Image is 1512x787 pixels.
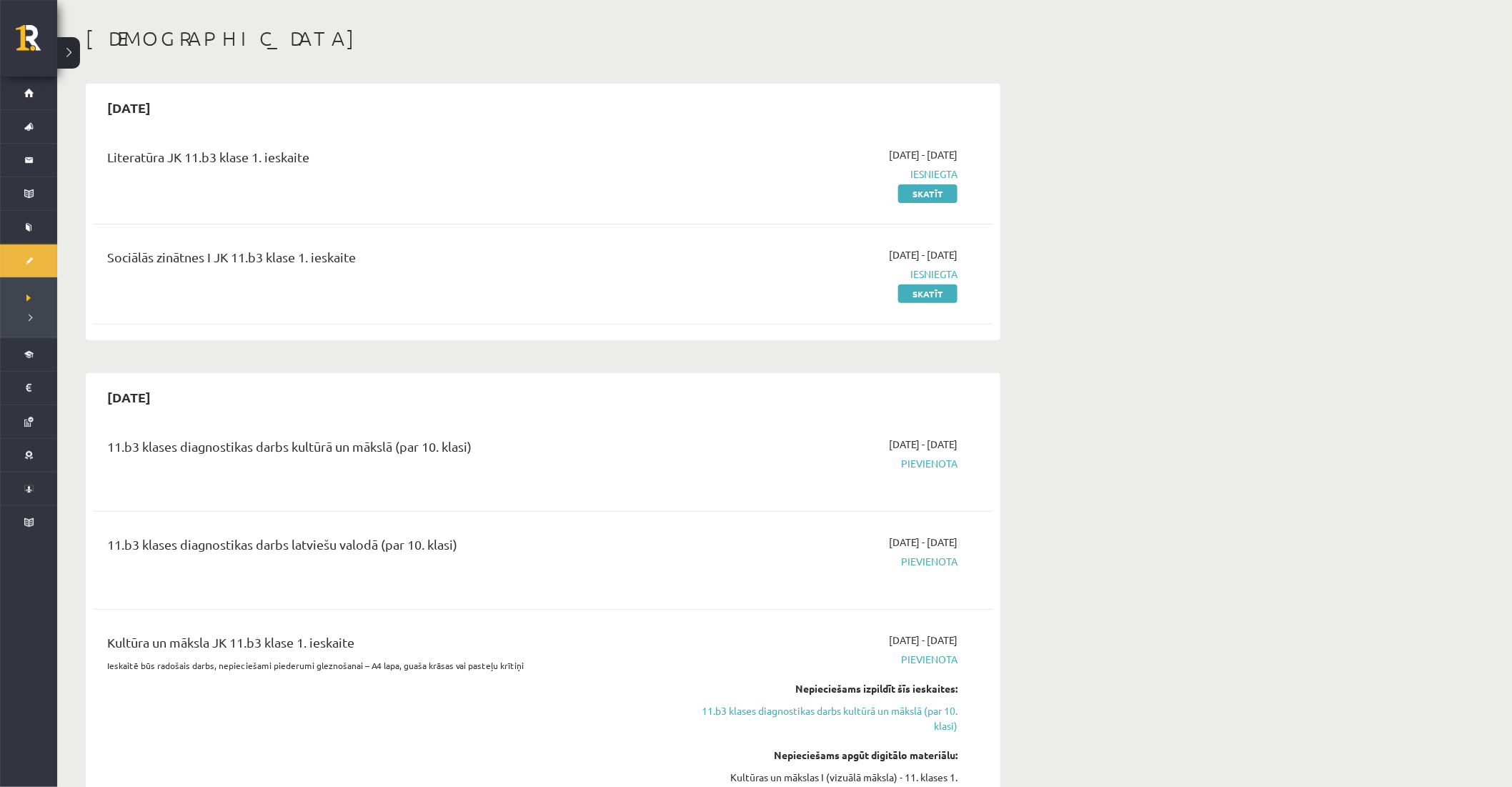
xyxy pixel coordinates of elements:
span: [DATE] - [DATE] [889,247,958,262]
h1: [DEMOGRAPHIC_DATA] [86,26,1000,51]
h2: [DATE] [93,91,165,124]
a: 11.b3 klases diagnostikas darbs kultūrā un mākslā (par 10. klasi) [688,703,958,733]
span: Pievienota [688,456,958,471]
div: 11.b3 klases diagnostikas darbs kultūrā un mākslā (par 10. klasi) [107,437,667,463]
span: [DATE] - [DATE] [889,437,958,452]
div: Sociālās zinātnes I JK 11.b3 klase 1. ieskaite [107,247,667,274]
span: Iesniegta [688,267,958,282]
a: Rīgas 1. Tālmācības vidusskola [16,25,57,61]
span: [DATE] - [DATE] [889,147,958,162]
span: [DATE] - [DATE] [889,535,958,550]
span: Pievienota [688,554,958,569]
div: 11.b3 klases diagnostikas darbs latviešu valodā (par 10. klasi) [107,535,667,561]
span: Pievienota [688,652,958,667]
div: Nepieciešams apgūt digitālo materiālu: [688,748,958,763]
p: Ieskaitē būs radošais darbs, nepieciešami piederumi gleznošanai – A4 lapa, guaša krāsas vai paste... [107,659,667,672]
div: Kultūra un māksla JK 11.b3 klase 1. ieskaite [107,633,667,659]
div: Literatūra JK 11.b3 klase 1. ieskaite [107,147,667,174]
a: Skatīt [898,184,958,203]
div: Nepieciešams izpildīt šīs ieskaites: [688,681,958,696]
span: [DATE] - [DATE] [889,633,958,648]
h2: [DATE] [93,380,165,414]
a: Skatīt [898,284,958,303]
span: Iesniegta [688,167,958,182]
